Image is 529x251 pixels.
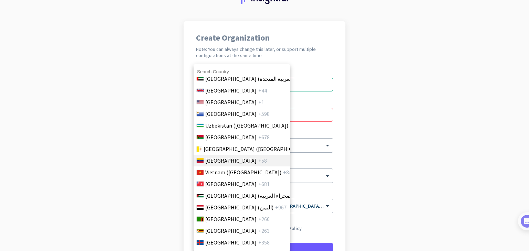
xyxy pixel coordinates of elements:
[205,180,257,188] span: [GEOGRAPHIC_DATA]
[283,168,292,176] span: +84
[258,110,270,118] span: +598
[205,75,314,83] span: [GEOGRAPHIC_DATA] (‫الإمارات العربية المتحدة‬‎)
[205,227,257,235] span: [GEOGRAPHIC_DATA]
[205,98,257,106] span: [GEOGRAPHIC_DATA]
[204,145,311,153] span: [GEOGRAPHIC_DATA] ([GEOGRAPHIC_DATA])
[205,192,296,200] span: [GEOGRAPHIC_DATA] (‫الصحراء الغربية‬‎)
[258,180,270,188] span: +681
[205,203,273,211] span: [GEOGRAPHIC_DATA] (‫اليمن‬‎)
[205,238,257,247] span: [GEOGRAPHIC_DATA]
[205,133,257,141] span: [GEOGRAPHIC_DATA]
[258,238,270,247] span: +358
[258,86,267,95] span: +44
[194,67,290,76] input: Search Country
[258,227,270,235] span: +263
[258,98,264,106] span: +1
[258,156,267,165] span: +58
[205,121,288,130] span: Uzbekistan ([GEOGRAPHIC_DATA])
[275,203,287,211] span: +967
[258,215,270,223] span: +260
[205,168,281,176] span: Vietnam ([GEOGRAPHIC_DATA])
[205,156,257,165] span: [GEOGRAPHIC_DATA]
[205,86,257,95] span: [GEOGRAPHIC_DATA]
[205,215,257,223] span: [GEOGRAPHIC_DATA]
[258,133,270,141] span: +678
[205,110,257,118] span: [GEOGRAPHIC_DATA]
